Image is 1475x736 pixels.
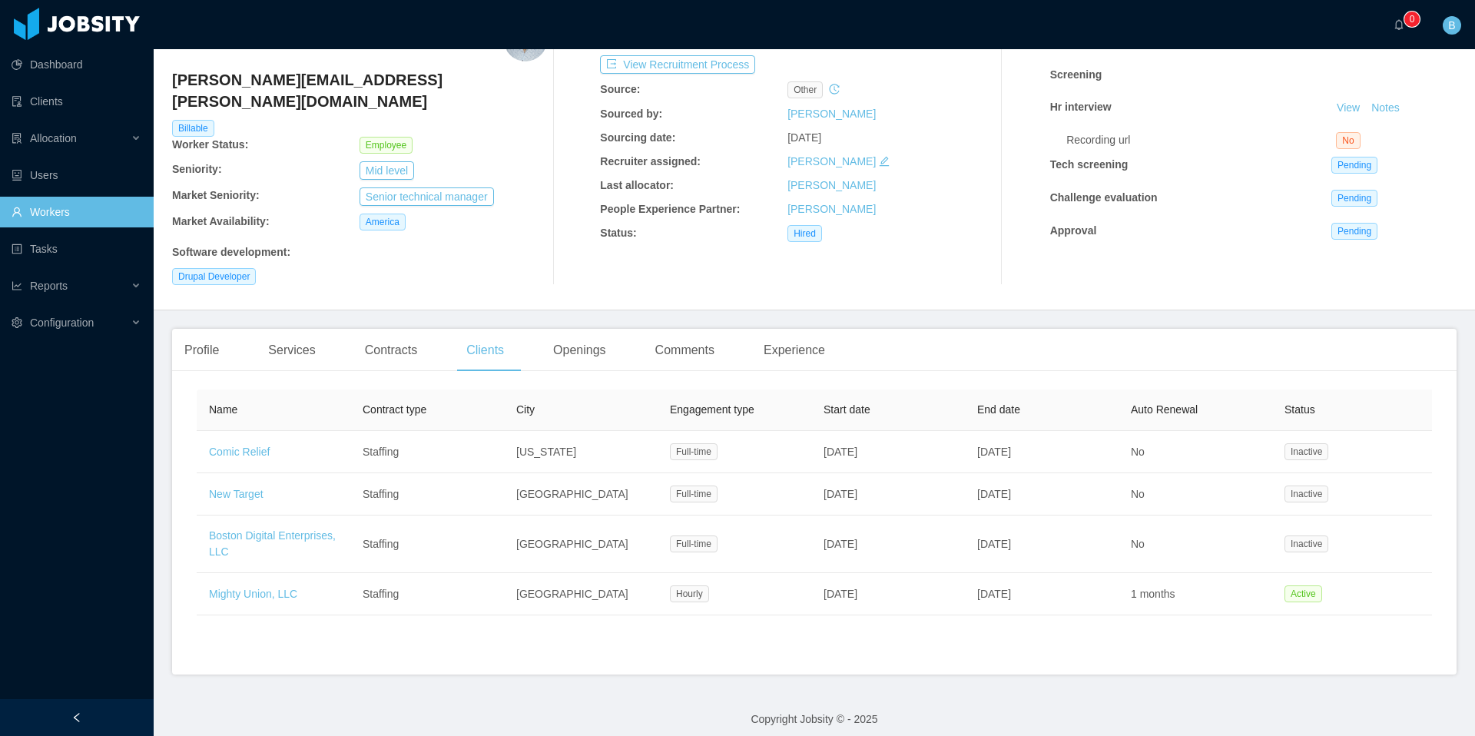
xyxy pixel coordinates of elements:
div: Experience [751,329,837,372]
span: Pending [1331,190,1377,207]
span: Inactive [1284,486,1328,502]
b: Recruiter assigned: [600,155,701,167]
span: Pending [1331,157,1377,174]
span: Start date [824,403,870,416]
span: Allocation [30,132,77,144]
a: icon: userWorkers [12,197,141,227]
h4: [PERSON_NAME][EMAIL_ADDRESS][PERSON_NAME][DOMAIN_NAME] [172,69,547,112]
span: Auto Renewal [1131,403,1198,416]
td: [GEOGRAPHIC_DATA] [504,573,658,615]
a: [PERSON_NAME] [787,108,876,120]
a: [PERSON_NAME] [787,155,876,167]
a: icon: exportView Recruitment Process [600,58,755,71]
span: Full-time [670,486,718,502]
i: icon: history [829,84,840,94]
a: Mighty Union, LLC [209,588,297,600]
span: Staffing [363,446,399,458]
a: icon: profileTasks [12,234,141,264]
button: Notes [1365,99,1406,118]
span: Name [209,403,237,416]
a: icon: auditClients [12,86,141,117]
button: icon: exportView Recruitment Process [600,55,755,74]
span: End date [977,403,1020,416]
span: City [516,403,535,416]
span: [DATE] [787,131,821,144]
sup: 0 [1404,12,1420,27]
b: Market Availability: [172,215,270,227]
b: Market Seniority: [172,189,260,201]
b: Sourcing date: [600,131,675,144]
span: Full-time [670,443,718,460]
button: Mid level [360,161,414,180]
span: Staffing [363,588,399,600]
a: Boston Digital Enterprises, LLC [209,529,336,558]
div: Openings [541,329,618,372]
span: [DATE] [824,538,857,550]
strong: Tech screening [1050,158,1129,171]
a: View [1331,101,1365,114]
div: Contracts [353,329,429,372]
a: icon: robotUsers [12,160,141,191]
b: People Experience Partner: [600,203,740,215]
span: Full-time [670,535,718,552]
td: [US_STATE] [504,431,658,473]
span: [DATE] [977,446,1011,458]
div: Recording url [1066,132,1336,148]
span: Inactive [1284,443,1328,460]
a: New Target [209,488,264,500]
span: Hourly [670,585,709,602]
i: icon: line-chart [12,280,22,291]
i: icon: edit [879,156,890,167]
b: Source: [600,83,640,95]
b: Status: [600,227,636,239]
span: Employee [360,137,413,154]
a: icon: pie-chartDashboard [12,49,141,80]
a: Comic Relief [209,446,270,458]
span: [DATE] [824,588,857,600]
span: Reports [30,280,68,292]
b: Sourced by: [600,108,662,120]
b: Software development : [172,246,290,258]
td: No [1119,473,1272,516]
strong: Hr interview [1050,101,1112,113]
span: No [1336,132,1360,149]
span: [DATE] [977,488,1011,500]
td: 1 months [1119,573,1272,615]
span: Engagement type [670,403,754,416]
span: Status [1284,403,1315,416]
span: [DATE] [977,538,1011,550]
strong: Challenge evaluation [1050,191,1158,204]
td: No [1119,431,1272,473]
span: [DATE] [977,588,1011,600]
span: Contract type [363,403,426,416]
strong: Approval [1050,224,1097,237]
td: No [1119,516,1272,573]
span: Inactive [1284,535,1328,552]
b: Worker Status: [172,138,248,151]
div: Comments [643,329,727,372]
b: Last allocator: [600,179,674,191]
b: Seniority: [172,163,222,175]
span: Pending [1331,223,1377,240]
span: [DATE] [824,488,857,500]
strong: Screening [1050,68,1102,81]
span: Hired [787,225,822,242]
span: other [787,81,823,98]
i: icon: bell [1394,19,1404,30]
span: B [1448,16,1455,35]
span: Configuration [30,317,94,329]
span: Active [1284,585,1322,602]
div: Clients [454,329,516,372]
div: Profile [172,329,231,372]
span: Staffing [363,488,399,500]
span: Billable [172,120,214,137]
div: Services [256,329,327,372]
td: [GEOGRAPHIC_DATA] [504,473,658,516]
i: icon: solution [12,133,22,144]
a: [PERSON_NAME] [787,179,876,191]
a: [PERSON_NAME] [787,203,876,215]
span: Drupal Developer [172,268,256,285]
td: [GEOGRAPHIC_DATA] [504,516,658,573]
span: Staffing [363,538,399,550]
button: Senior technical manager [360,187,494,206]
